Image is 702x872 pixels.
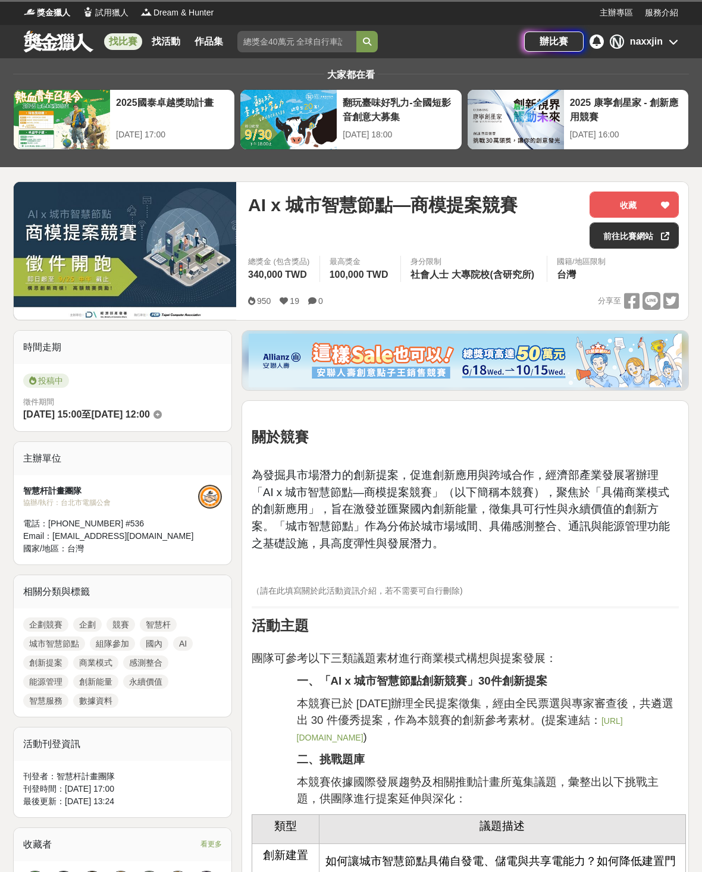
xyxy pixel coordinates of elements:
[570,128,682,141] div: [DATE] 16:00
[14,182,236,319] img: Cover Image
[252,469,670,550] span: 為發掘具市場潛力的創新提案，促進創新應用與跨域合作，經濟部產業發展署辦理「AI x 城市智慧節點—商模提案競賽」（以下簡稱本競賽），聚焦於「具備商業模式的創新應用」，旨在激發並匯聚國內創新能量，...
[610,34,624,49] div: N
[14,442,231,475] div: 主辦單位
[13,89,235,150] a: 2025國泰卓越獎助計畫[DATE] 17:00
[343,128,455,141] div: [DATE] 18:00
[248,256,310,268] span: 總獎金 (包含獎品)
[14,575,231,608] div: 相關分類與標籤
[274,820,297,832] span: 類型
[290,296,299,306] span: 19
[23,517,198,530] div: 電話： [PHONE_NUMBER] #536
[23,374,69,388] span: 投稿中
[123,675,168,689] a: 永續價值
[249,334,682,387] img: dcc59076-91c0-4acb-9c6b-a1d413182f46.png
[90,636,135,651] a: 組隊參加
[297,753,365,766] strong: 二、挑戰題庫
[467,89,689,150] a: 2025 康寧創星家 - 創新應用競賽[DATE] 16:00
[14,727,231,761] div: 活動刊登資訊
[140,617,177,632] a: 智慧杆
[23,839,52,849] span: 收藏者
[598,292,621,310] span: 分享至
[123,655,168,670] a: 感測整合
[590,192,679,218] button: 收藏
[297,697,674,726] span: 本競賽已於 [DATE]辦理全民提案徵集，經由全民票選與專家審查後，共遴選出 30 件優秀提案，作為本競賽的創新參考素材。(提案連結：
[23,497,198,508] div: 協辦/執行： 台北市電腦公會
[23,783,222,795] div: 刊登時間： [DATE] 17:00
[590,222,679,249] a: 前往比賽網站
[452,269,534,280] span: 大專院校(含研究所)
[24,6,36,18] img: Logo
[23,636,85,651] a: 城市智慧節點
[330,269,388,280] span: 100,000 TWD
[14,331,231,364] div: 時間走期
[363,730,367,743] span: )
[147,33,185,50] a: 找活動
[410,269,449,280] span: 社會人士
[297,675,547,687] strong: 一、「AI x 城市智慧節點創新競賽」30件創新提案
[116,128,228,141] div: [DATE] 17:00
[82,6,94,18] img: Logo
[140,7,214,19] a: LogoDream & Hunter
[140,636,168,651] a: 國內
[73,694,118,708] a: 數據資料
[252,652,557,664] span: 團隊可參考以下三類議題素材進行商業模式構想與提案發展：
[23,530,198,542] div: Email： [EMAIL_ADDRESS][DOMAIN_NAME]
[23,795,222,808] div: 最後更新： [DATE] 13:24
[67,544,84,553] span: 台灣
[645,7,678,19] a: 服務介紹
[24,7,70,19] a: Logo獎金獵人
[237,31,356,52] input: 總獎金40萬元 全球自行車設計比賽
[23,617,68,632] a: 企劃競賽
[91,409,149,419] span: [DATE] 12:00
[252,617,309,633] strong: 活動主題
[82,409,91,419] span: 至
[73,617,102,632] a: 企劃
[104,33,142,50] a: 找比賽
[116,96,228,123] div: 2025國泰卓越獎助計畫
[330,256,391,268] span: 最高獎金
[73,655,118,670] a: 商業模式
[557,269,576,280] span: 台灣
[257,296,271,306] span: 950
[297,776,659,805] span: 本競賽依據國際發展趨勢及相關推動計畫所蒐集議題，彙整出以下挑戰主題，供團隊進行提案延伸與深化：
[480,820,525,832] span: 議題描述
[23,485,198,497] div: 智慧杆計畫團隊
[557,256,606,268] div: 國籍/地區限制
[318,296,323,306] span: 0
[248,269,307,280] span: 340,000 TWD
[263,849,308,861] span: 創新建置
[82,7,129,19] a: Logo試用獵人
[200,838,222,851] span: 看更多
[524,32,584,52] a: 辦比賽
[23,409,82,419] span: [DATE] 15:00
[106,617,135,632] a: 競賽
[630,34,663,49] div: naxxjin
[23,770,222,783] div: 刊登者： 智慧杆計畫團隊
[600,7,633,19] a: 主辦專區
[190,33,228,50] a: 作品集
[23,544,67,553] span: 國家/地區：
[297,716,623,742] a: [URL][DOMAIN_NAME]
[23,694,68,708] a: 智慧服務
[73,675,118,689] a: 創新能量
[252,429,309,445] strong: 關於競賽
[240,89,462,150] a: 翻玩臺味好乳力-全國短影音創意大募集[DATE] 18:00
[252,586,463,595] span: （請在此填寫關於此活動資訊介紹，若不需要可自行刪除)
[343,96,455,123] div: 翻玩臺味好乳力-全國短影音創意大募集
[23,397,54,406] span: 徵件期間
[410,256,537,268] div: 身分限制
[23,675,68,689] a: 能源管理
[248,192,518,218] span: AI x 城市智慧節點—商模提案競賽
[140,6,152,18] img: Logo
[23,655,68,670] a: 創新提案
[153,7,214,19] span: Dream & Hunter
[37,7,70,19] span: 獎金獵人
[324,70,378,80] span: 大家都在看
[570,96,682,123] div: 2025 康寧創星家 - 創新應用競賽
[95,7,129,19] span: 試用獵人
[173,636,193,651] a: AI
